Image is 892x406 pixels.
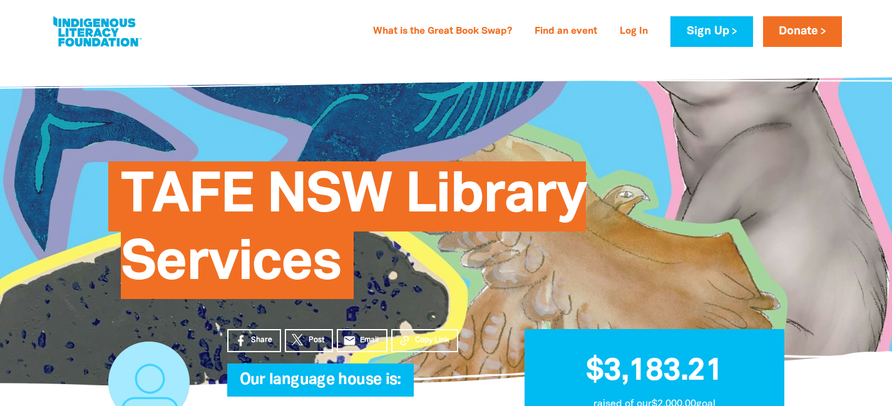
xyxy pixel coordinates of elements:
[337,329,388,352] a: emailEmail
[763,16,842,47] a: Donate
[391,329,458,352] button: Copy Link
[527,22,605,42] a: Find an event
[309,335,324,346] span: Post
[366,22,520,42] a: What is the Great Book Swap?
[251,335,272,346] span: Share
[586,357,722,386] span: $3,183.21
[415,335,449,346] span: Copy Link
[227,384,487,392] h6: My Team
[285,329,333,352] a: Post
[240,373,401,397] span: Our language house is:
[121,171,586,299] span: TAFE NSW Library Services
[612,22,655,42] a: Log In
[360,335,379,346] span: Email
[227,329,281,352] a: Share
[670,16,752,47] a: Sign Up
[343,334,356,347] i: email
